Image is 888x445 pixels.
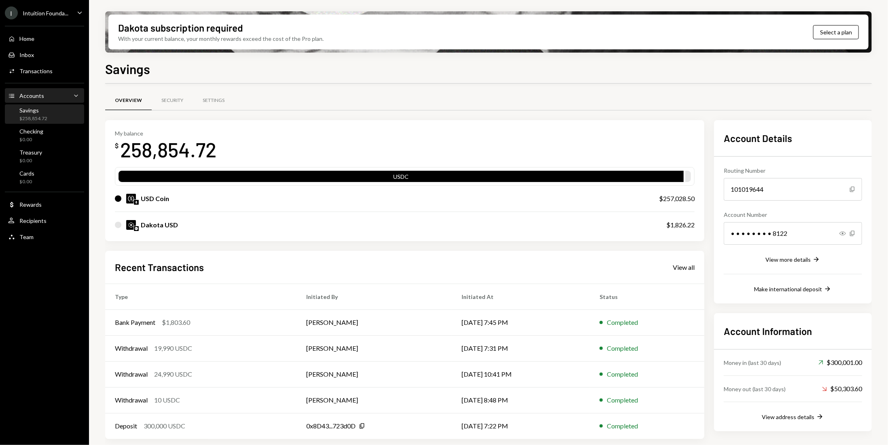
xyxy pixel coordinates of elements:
div: Dakota subscription required [118,21,243,34]
div: $ [115,142,119,150]
div: 300,000 USDC [144,421,185,431]
div: Deposit [115,421,137,431]
div: 24,990 USDC [154,369,192,379]
button: View address details [762,413,824,422]
div: USD Coin [141,194,169,203]
div: Treasury [19,149,42,156]
button: Select a plan [813,25,859,39]
th: Initiated By [297,284,452,309]
div: Withdrawal [115,369,148,379]
img: base-mainnet [134,226,139,231]
div: 10 USDC [154,395,180,405]
th: Initiated At [452,284,590,309]
div: View more details [765,256,811,263]
div: USDC [119,172,684,184]
div: Accounts [19,92,44,99]
div: Recipients [19,217,47,224]
div: With your current balance, your monthly rewards exceed the cost of the Pro plan. [118,34,324,43]
div: $0.00 [19,178,34,185]
div: Completed [607,318,638,327]
div: Overview [115,97,142,104]
div: Transactions [19,68,53,74]
div: $0.00 [19,136,43,143]
a: Accounts [5,88,84,103]
a: Overview [105,90,152,111]
div: Checking [19,128,43,135]
img: ethereum-mainnet [134,200,139,205]
div: Team [19,233,34,240]
div: 19,990 USDC [154,343,192,353]
a: Cards$0.00 [5,167,84,187]
div: Completed [607,369,638,379]
td: [PERSON_NAME] [297,309,452,335]
div: I [5,6,18,19]
h2: Account Details [724,131,862,145]
div: Make international deposit [754,286,822,292]
h2: Account Information [724,324,862,338]
div: $257,028.50 [659,194,695,203]
h2: Recent Transactions [115,261,204,274]
a: Home [5,31,84,46]
div: Bank Payment [115,318,155,327]
td: [PERSON_NAME] [297,387,452,413]
h1: Savings [105,61,150,77]
div: Completed [607,421,638,431]
div: $300,001.00 [818,358,862,367]
div: Rewards [19,201,42,208]
div: $1,803.60 [162,318,190,327]
a: Checking$0.00 [5,125,84,145]
td: [DATE] 8:48 PM [452,387,590,413]
div: Dakota USD [141,220,178,230]
td: [PERSON_NAME] [297,361,452,387]
div: Completed [607,343,638,353]
td: [DATE] 10:41 PM [452,361,590,387]
div: Money out (last 30 days) [724,385,786,393]
a: Rewards [5,197,84,212]
div: Cards [19,170,34,177]
div: 101019644 [724,178,862,201]
td: [DATE] 7:45 PM [452,309,590,335]
a: Recipients [5,213,84,228]
td: [DATE] 7:22 PM [452,413,590,439]
div: Routing Number [724,166,862,175]
td: [DATE] 7:31 PM [452,335,590,361]
a: Security [152,90,193,111]
button: Make international deposit [754,285,832,294]
div: $258,854.72 [19,115,47,122]
div: 0x8D43...723d0D [306,421,356,431]
a: Treasury$0.00 [5,146,84,166]
td: [PERSON_NAME] [297,335,452,361]
div: 258,854.72 [120,137,216,162]
div: Security [161,97,183,104]
div: Completed [607,395,638,405]
div: View address details [762,413,814,420]
div: Inbox [19,51,34,58]
th: Type [105,284,297,309]
div: Home [19,35,34,42]
div: Savings [19,107,47,114]
a: Savings$258,854.72 [5,104,84,124]
a: Inbox [5,47,84,62]
div: Intuition Founda... [23,10,68,17]
div: $0.00 [19,157,42,164]
a: Settings [193,90,234,111]
img: DKUSD [126,220,136,230]
div: Settings [203,97,225,104]
img: USDC [126,194,136,203]
div: Withdrawal [115,395,148,405]
div: Account Number [724,210,862,219]
div: $50,303.60 [822,384,862,394]
div: Money in (last 30 days) [724,358,781,367]
a: Transactions [5,64,84,78]
a: Team [5,229,84,244]
a: View all [673,263,695,271]
div: $1,826.22 [666,220,695,230]
div: • • • • • • • • 8122 [724,222,862,245]
div: Withdrawal [115,343,148,353]
th: Status [590,284,704,309]
button: View more details [765,255,820,264]
div: My balance [115,130,216,137]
